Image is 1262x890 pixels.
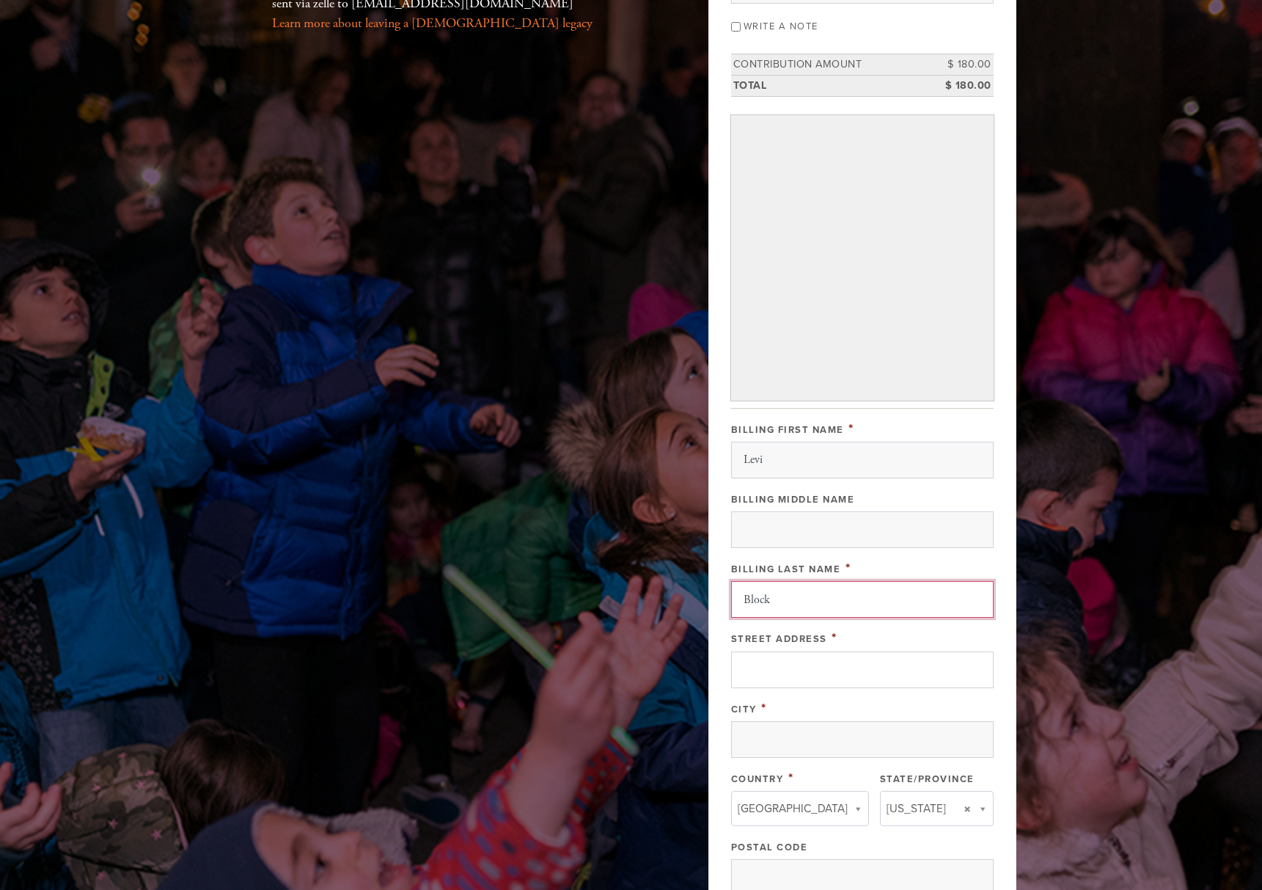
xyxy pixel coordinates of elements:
label: Billing Last Name [731,563,841,575]
label: Street Address [731,633,827,645]
label: City [731,704,757,715]
span: This field is required. [788,770,794,786]
a: [US_STATE] [880,791,994,826]
a: [GEOGRAPHIC_DATA] [731,791,869,826]
label: Billing Middle Name [731,494,855,506]
iframe: Secure payment input frame [734,118,991,398]
span: This field is required. [832,630,837,646]
label: Write a note [744,21,818,32]
td: $ 180.00 [928,54,994,76]
label: State/Province [880,773,975,785]
span: [GEOGRAPHIC_DATA] [738,799,848,818]
span: This field is required. [845,560,851,576]
span: This field is required. [761,700,767,716]
label: Country [731,773,784,785]
span: This field is required. [848,420,854,437]
a: Learn more about leaving a [DEMOGRAPHIC_DATA] legacy [272,15,593,32]
td: Total [731,75,928,96]
td: $ 180.00 [928,75,994,96]
label: Postal Code [731,842,808,853]
label: Billing First Name [731,424,844,436]
span: [US_STATE] [887,799,946,818]
td: Contribution Amount [731,54,928,76]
